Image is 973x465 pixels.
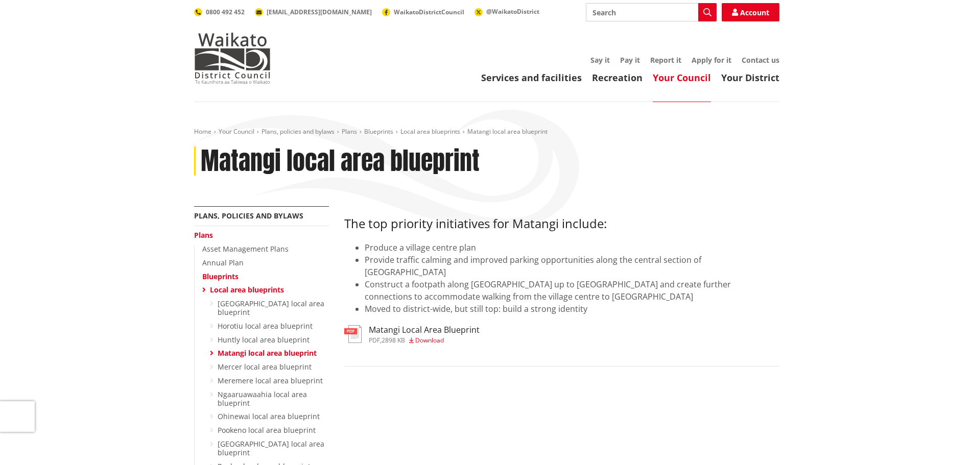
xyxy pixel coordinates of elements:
a: Blueprints [202,272,239,281]
a: Contact us [742,55,779,65]
a: Mercer local area blueprint [218,362,312,372]
li: Produce a village centre plan [365,241,779,254]
a: Asset Management Plans [202,244,289,254]
a: WaikatoDistrictCouncil [382,8,464,16]
a: Plans [342,127,357,136]
a: Say it [590,55,610,65]
a: Apply for it [692,55,731,65]
a: Matangi local area blueprint [218,348,317,358]
input: Search input [586,3,717,21]
span: @WaikatoDistrict [486,7,539,16]
a: Horotiu local area blueprint [218,321,313,331]
span: pdf [369,336,380,345]
a: Your Council [219,127,254,136]
li: Construct a footpath along [GEOGRAPHIC_DATA] up to [GEOGRAPHIC_DATA] and create further connectio... [365,278,779,303]
div: , [369,337,480,344]
h3: Matangi Local Area Blueprint [369,325,480,335]
h3: The top priority initiatives for Matangi include: [344,216,779,231]
a: Plans, policies and bylaws [194,211,303,221]
a: [GEOGRAPHIC_DATA] local area blueprint [218,299,324,317]
li: Provide traffic calming and improved parking opportunities along the central section of [GEOGRAPH... [365,254,779,278]
li: Moved to district-wide, but still top: build a strong identity [365,303,779,315]
a: Home [194,127,211,136]
a: Recreation [592,71,643,84]
a: Pookeno local area blueprint [218,425,316,435]
h1: Matangi local area blueprint [201,146,480,176]
span: 2898 KB [382,336,405,345]
a: Huntly local area blueprint [218,335,310,345]
a: Local area blueprints [400,127,460,136]
a: Ohinewai local area blueprint [218,411,320,421]
a: [EMAIL_ADDRESS][DOMAIN_NAME] [255,8,372,16]
a: Pay it [620,55,640,65]
a: Your Council [653,71,711,84]
span: Matangi local area blueprint [467,127,548,136]
a: Matangi Local Area Blueprint pdf,2898 KB Download [344,325,480,344]
a: Services and facilities [481,71,582,84]
span: Download [415,336,444,345]
a: Annual Plan [202,258,244,267]
nav: breadcrumb [194,128,779,136]
a: Blueprints [364,127,393,136]
a: Ngaaruawaahia local area blueprint [218,389,307,408]
a: Local area blueprints [210,285,284,295]
img: Waikato District Council - Te Kaunihera aa Takiwaa o Waikato [194,33,271,84]
span: 0800 492 452 [206,8,245,16]
a: Account [722,3,779,21]
a: Report it [650,55,681,65]
a: [GEOGRAPHIC_DATA] local area blueprint [218,439,324,457]
a: Plans, policies and bylaws [262,127,335,136]
a: Meremere local area blueprint [218,376,323,385]
a: 0800 492 452 [194,8,245,16]
a: @WaikatoDistrict [474,7,539,16]
a: Your District [721,71,779,84]
span: WaikatoDistrictCouncil [394,8,464,16]
img: document-pdf.svg [344,325,362,343]
a: Plans [194,230,213,240]
span: [EMAIL_ADDRESS][DOMAIN_NAME] [267,8,372,16]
